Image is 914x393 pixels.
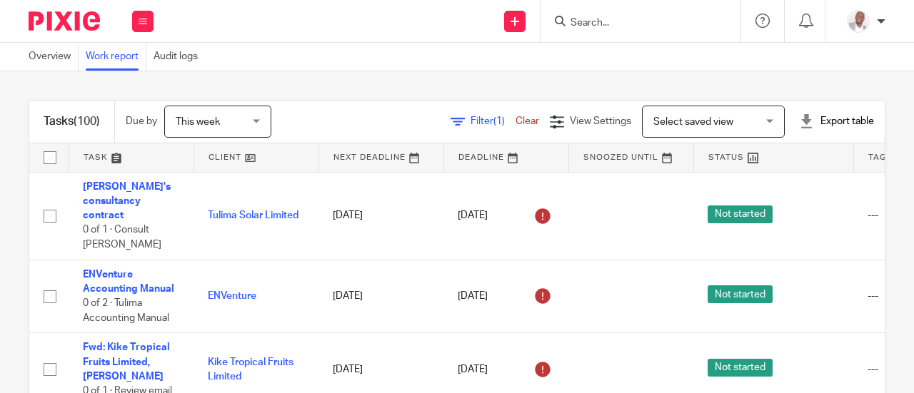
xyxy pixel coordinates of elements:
[83,182,171,221] a: [PERSON_NAME]'s consultancy contract
[208,357,293,382] a: Kike Tropical Fruits Limited
[154,43,205,71] a: Audit logs
[126,114,157,128] p: Due by
[83,225,161,250] span: 0 of 1 · Consult [PERSON_NAME]
[86,43,146,71] a: Work report
[208,291,256,301] a: ENVenture
[516,116,539,126] a: Clear
[458,285,554,307] div: [DATE]
[458,205,554,228] div: [DATE]
[653,117,733,127] span: Select saved view
[29,43,79,71] a: Overview
[708,205,773,223] span: Not started
[83,298,169,323] span: 0 of 2 · Tulima Accounting Manual
[708,285,773,303] span: Not started
[471,116,516,126] span: Filter
[493,116,505,126] span: (1)
[208,210,298,220] a: Tulima Solar Limited
[83,270,174,294] a: ENVenture Accounting Manual
[799,114,874,128] div: Export table
[318,260,443,333] td: [DATE]
[29,11,100,31] img: Pixie
[847,10,870,33] img: Paul%20S%20-%20Picture.png
[708,359,773,377] span: Not started
[176,117,220,127] span: This week
[318,172,443,260] td: [DATE]
[569,17,698,30] input: Search
[458,358,554,381] div: [DATE]
[570,116,631,126] span: View Settings
[83,342,170,382] a: Fwd: Kike Tropical Fruits Limited,[PERSON_NAME]
[74,116,100,127] span: (100)
[44,114,100,129] h1: Tasks
[868,153,893,161] span: Tags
